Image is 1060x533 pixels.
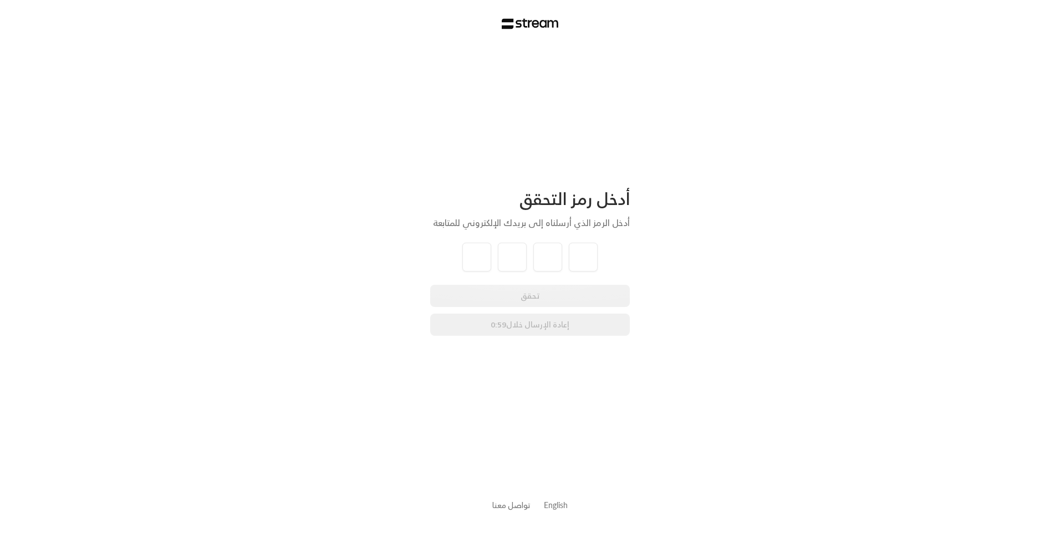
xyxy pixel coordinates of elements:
[502,18,559,29] img: Stream Logo
[430,216,630,229] div: أدخل الرمز الذي أرسلناه إلى بريدك الإلكتروني للمتابعة
[492,499,531,511] button: تواصل معنا
[430,188,630,209] div: أدخل رمز التحقق
[492,498,531,512] a: تواصل معنا
[544,495,568,515] a: English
